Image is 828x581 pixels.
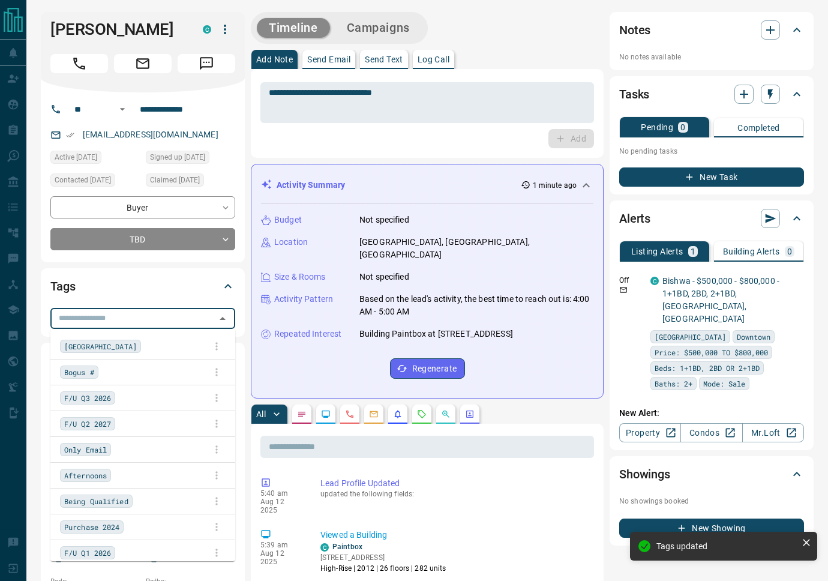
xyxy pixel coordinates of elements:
[260,489,302,498] p: 5:40 am
[64,418,111,430] span: F/U Q2 2027
[277,179,345,191] p: Activity Summary
[83,130,218,139] a: [EMAIL_ADDRESS][DOMAIN_NAME]
[650,277,659,285] div: condos.ca
[787,247,792,256] p: 0
[619,20,650,40] h2: Notes
[320,563,446,574] p: High-Rise | 2012 | 26 floors | 282 units
[641,123,673,131] p: Pending
[50,54,108,73] span: Call
[723,247,780,256] p: Building Alerts
[662,276,779,324] a: Bishwa - $500,000 - $800,000 - 1+1BD, 2BD, 2+1BD, [GEOGRAPHIC_DATA], [GEOGRAPHIC_DATA]
[150,174,200,186] span: Claimed [DATE]
[680,423,742,442] a: Condos
[619,407,804,420] p: New Alert:
[150,151,205,163] span: Signed up [DATE]
[274,293,333,306] p: Activity Pattern
[742,423,804,442] a: Mr.Loft
[50,228,235,250] div: TBD
[619,52,804,62] p: No notes available
[64,340,137,352] span: [GEOGRAPHIC_DATA]
[619,16,804,44] div: Notes
[320,552,446,563] p: [STREET_ADDRESS]
[619,209,650,228] h2: Alerts
[256,55,293,64] p: Add Note
[655,346,768,358] span: Price: $500,000 TO $800,000
[64,366,94,378] span: Bogus #
[274,271,326,283] p: Size & Rooms
[359,293,593,318] p: Based on the lead's activity, the best time to reach out is: 4:00 AM - 5:00 AM
[214,310,231,327] button: Close
[655,362,760,374] span: Beds: 1+1BD, 2BD OR 2+1BD
[737,331,770,343] span: Downtown
[359,236,593,261] p: [GEOGRAPHIC_DATA], [GEOGRAPHIC_DATA], [GEOGRAPHIC_DATA]
[274,236,308,248] p: Location
[619,204,804,233] div: Alerts
[146,173,235,190] div: Wed Feb 14 2024
[619,80,804,109] div: Tasks
[533,180,577,191] p: 1 minute ago
[297,409,307,419] svg: Notes
[332,543,362,551] a: Paintbox
[260,541,302,549] p: 5:39 am
[655,378,692,390] span: Baths: 2+
[64,444,107,456] span: Only Email
[50,196,235,218] div: Buyer
[619,85,649,104] h2: Tasks
[178,54,235,73] span: Message
[64,521,119,533] span: Purchase 2024
[146,151,235,167] div: Sun Jun 21 2020
[203,25,211,34] div: condos.ca
[359,271,409,283] p: Not specified
[321,409,331,419] svg: Lead Browsing Activity
[64,495,128,507] span: Being Qualified
[50,277,75,296] h2: Tags
[115,102,130,116] button: Open
[369,409,379,419] svg: Emails
[66,131,74,139] svg: Email Verified
[50,272,235,301] div: Tags
[737,124,780,132] p: Completed
[393,409,403,419] svg: Listing Alerts
[465,409,475,419] svg: Agent Actions
[64,547,111,559] span: F/U Q1 2026
[619,519,804,538] button: New Showing
[619,167,804,187] button: New Task
[359,214,409,226] p: Not specified
[619,496,804,507] p: No showings booked
[64,469,107,481] span: Afternoons
[261,174,593,196] div: Activity Summary1 minute ago
[64,392,111,404] span: F/U Q3 2026
[50,173,140,190] div: Sun Jul 12 2020
[365,55,403,64] p: Send Text
[320,529,589,541] p: Viewed a Building
[320,543,329,552] div: condos.ca
[680,123,685,131] p: 0
[345,409,355,419] svg: Calls
[418,55,449,64] p: Log Call
[619,460,804,489] div: Showings
[619,423,681,442] a: Property
[359,328,513,340] p: Building Paintbox at [STREET_ADDRESS]
[320,477,589,490] p: Lead Profile Updated
[55,174,111,186] span: Contacted [DATE]
[655,331,726,343] span: [GEOGRAPHIC_DATA]
[320,490,589,498] p: updated the following fields:
[619,286,628,294] svg: Email
[619,142,804,160] p: No pending tasks
[631,247,683,256] p: Listing Alerts
[307,55,350,64] p: Send Email
[441,409,451,419] svg: Opportunities
[260,549,302,566] p: Aug 12 2025
[703,378,745,390] span: Mode: Sale
[274,328,341,340] p: Repeated Interest
[656,541,797,551] div: Tags updated
[274,214,302,226] p: Budget
[390,358,465,379] button: Regenerate
[260,498,302,514] p: Aug 12 2025
[335,18,422,38] button: Campaigns
[256,410,266,418] p: All
[257,18,330,38] button: Timeline
[619,465,670,484] h2: Showings
[114,54,172,73] span: Email
[50,20,185,39] h1: [PERSON_NAME]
